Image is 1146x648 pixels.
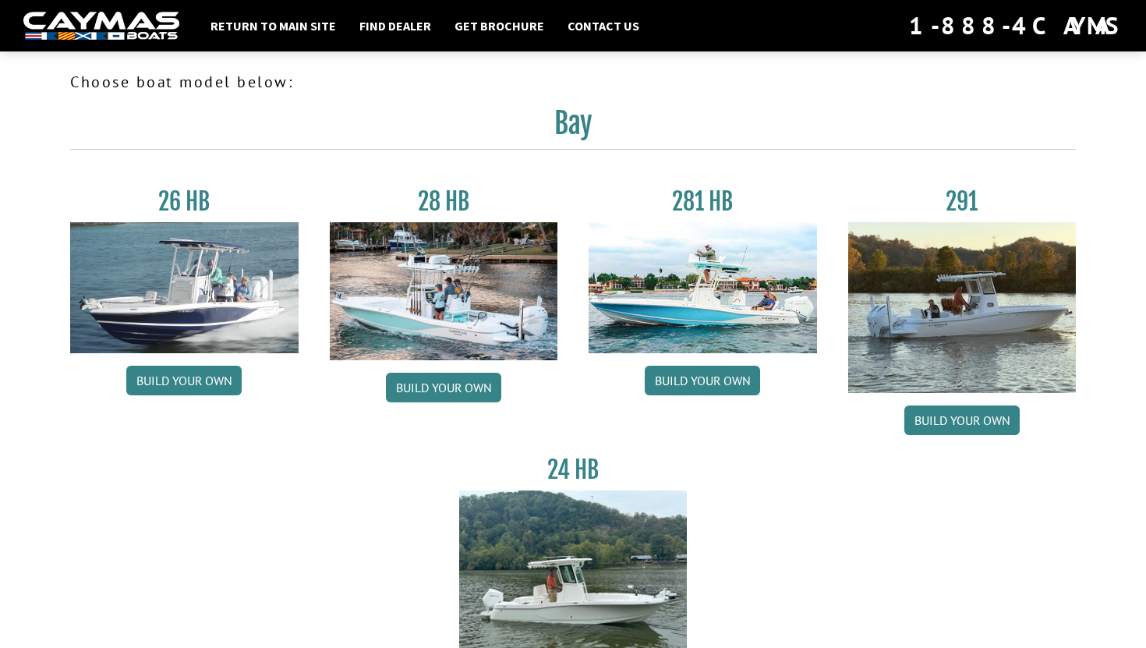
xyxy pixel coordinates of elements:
[589,222,817,353] img: 28-hb-twin.jpg
[386,373,501,402] a: Build your own
[23,12,179,41] img: white-logo-c9c8dbefe5ff5ceceb0f0178aa75bf4bb51f6bca0971e226c86eb53dfe498488.png
[447,16,552,36] a: Get Brochure
[848,187,1077,216] h3: 291
[589,187,817,216] h3: 281 HB
[848,222,1077,393] img: 291_Thumbnail.jpg
[352,16,439,36] a: Find Dealer
[459,455,688,484] h3: 24 HB
[126,366,242,395] a: Build your own
[203,16,344,36] a: Return to main site
[560,16,647,36] a: Contact Us
[909,9,1123,43] div: 1-888-4CAYMAS
[904,405,1020,435] a: Build your own
[330,187,558,216] h3: 28 HB
[70,70,1076,94] p: Choose boat model below:
[330,222,558,360] img: 28_hb_thumbnail_for_caymas_connect.jpg
[70,106,1076,150] h2: Bay
[70,187,299,216] h3: 26 HB
[70,222,299,353] img: 26_new_photo_resized.jpg
[645,366,760,395] a: Build your own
